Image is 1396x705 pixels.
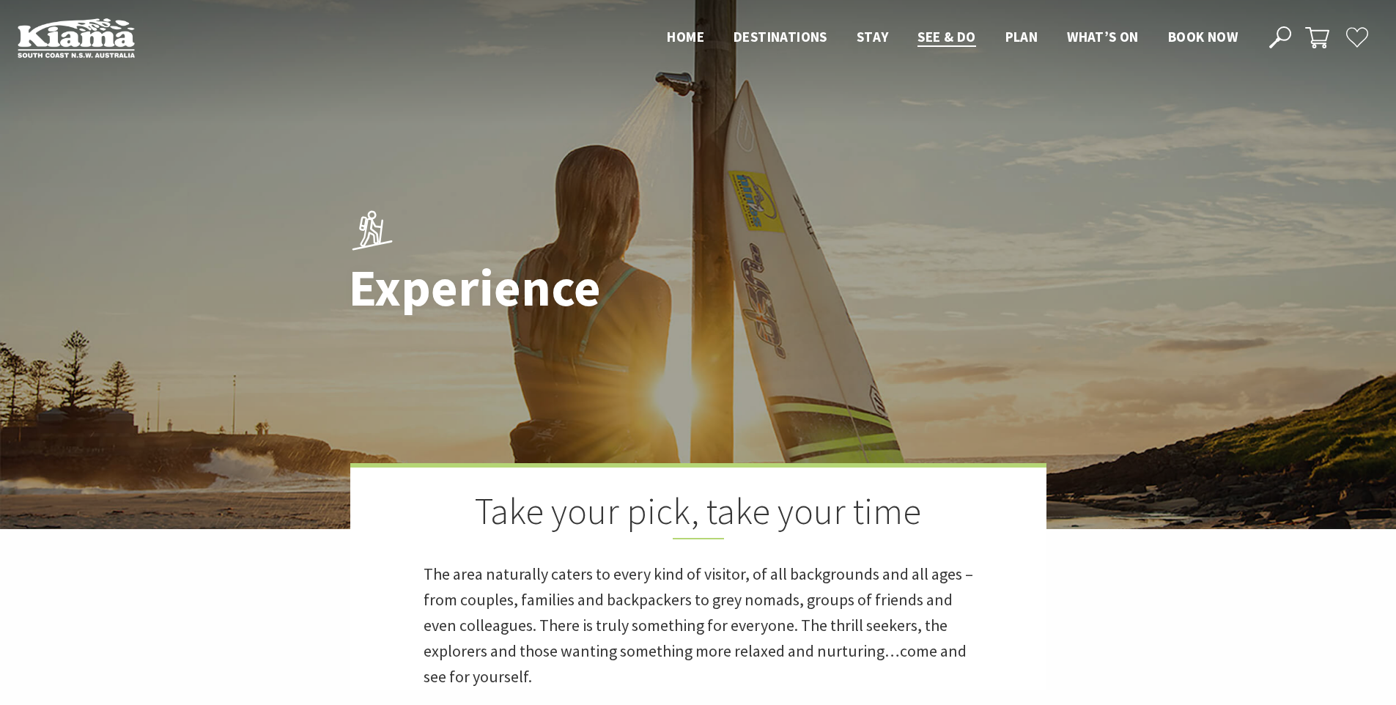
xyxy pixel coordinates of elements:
span: Plan [1005,28,1038,45]
h1: Experience [349,259,763,316]
h2: Take your pick, take your time [424,490,973,539]
span: Destinations [734,28,827,45]
span: See & Do [917,28,975,45]
p: The area naturally caters to every kind of visitor, of all backgrounds and all ages – from couple... [424,561,973,690]
nav: Main Menu [652,26,1252,50]
span: Home [667,28,704,45]
img: Kiama Logo [18,18,135,58]
span: What’s On [1067,28,1139,45]
span: Book now [1168,28,1238,45]
span: Stay [857,28,889,45]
